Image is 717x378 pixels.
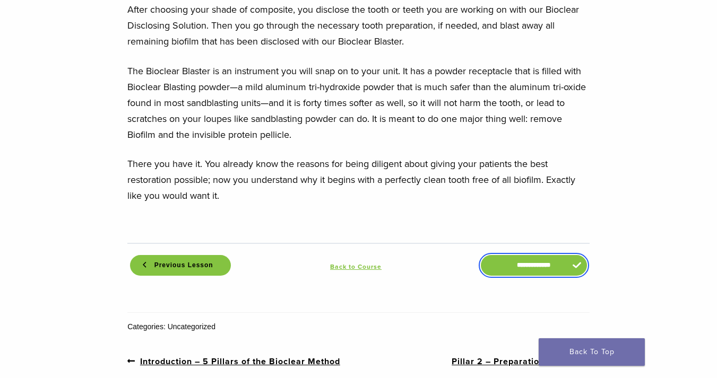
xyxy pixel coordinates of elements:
a: Introduction – 5 Pillars of the Bioclear Method [127,355,340,368]
a: Back To Top [539,338,645,366]
a: Previous Lesson [130,255,231,276]
p: There you have it. You already know the reasons for being diligent about giving your patients the... [127,156,590,204]
a: Back to Course [306,260,407,273]
div: Categories: Uncategorized [127,321,590,332]
a: Pillar 2 – Preparation Design [452,355,590,368]
p: After choosing your shade of composite, you disclose the tooth or teeth you are working on with o... [127,2,590,49]
span: Previous Lesson [148,261,220,269]
p: The Bioclear Blaster is an instrument you will snap on to your unit. It has a powder receptacle t... [127,63,590,143]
